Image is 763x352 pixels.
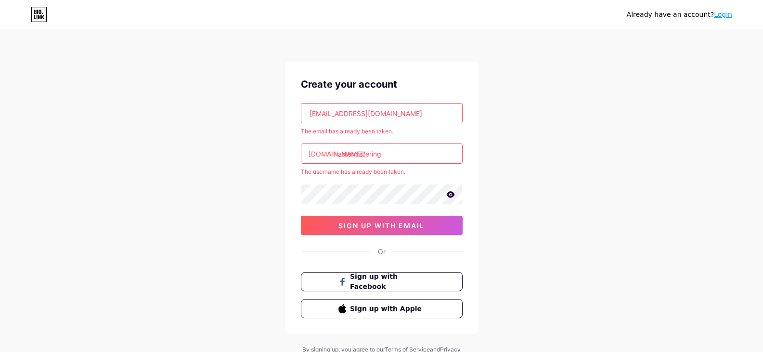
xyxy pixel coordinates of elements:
div: Or [378,247,386,257]
div: Already have an account? [627,10,732,20]
div: The email has already been taken. [301,127,463,136]
span: sign up with email [338,222,425,230]
input: Email [301,104,462,123]
div: The username has already been taken. [301,168,463,176]
input: username [301,144,462,163]
div: Create your account [301,77,463,91]
button: sign up with email [301,216,463,235]
button: Sign up with Apple [301,299,463,318]
button: Sign up with Facebook [301,272,463,291]
div: [DOMAIN_NAME]/ [309,149,365,159]
span: Sign up with Facebook [350,272,425,292]
span: Sign up with Apple [350,304,425,314]
a: Login [714,11,732,18]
